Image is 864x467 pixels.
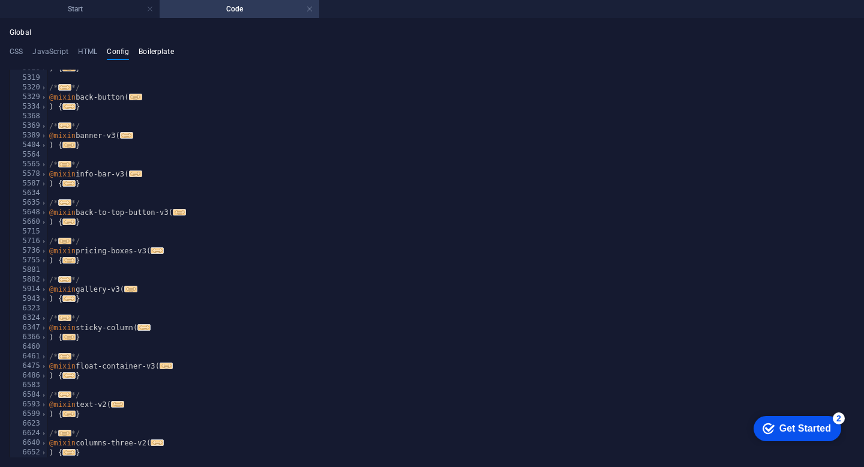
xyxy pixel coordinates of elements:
[125,286,138,292] span: ...
[62,334,76,340] span: ...
[10,150,48,160] div: 5564
[58,84,71,91] span: ...
[120,132,133,139] span: ...
[62,295,76,302] span: ...
[10,448,48,457] div: 6652
[10,342,48,352] div: 6460
[10,6,97,31] div: Get Started 2 items remaining, 60% complete
[32,47,68,61] h4: JavaScript
[129,94,142,100] span: ...
[10,246,48,256] div: 5736
[10,285,48,294] div: 5914
[10,47,23,61] h4: CSS
[10,313,48,323] div: 6324
[62,411,76,417] span: ...
[111,401,124,408] span: ...
[10,140,48,150] div: 5404
[151,439,164,446] span: ...
[10,390,48,400] div: 6584
[160,2,319,16] h4: Code
[58,391,71,398] span: ...
[58,161,71,167] span: ...
[10,217,48,227] div: 5660
[10,323,48,333] div: 6347
[107,47,129,61] h4: Config
[62,65,76,71] span: ...
[10,371,48,381] div: 6486
[10,294,48,304] div: 5943
[58,430,71,436] span: ...
[62,257,76,264] span: ...
[10,28,31,38] h4: Global
[58,122,71,129] span: ...
[58,276,71,283] span: ...
[10,304,48,313] div: 6323
[10,256,48,265] div: 5755
[62,449,76,456] span: ...
[62,180,76,187] span: ...
[10,438,48,448] div: 6640
[10,112,48,121] div: 5368
[10,188,48,198] div: 5634
[10,400,48,409] div: 6593
[10,381,48,390] div: 6583
[10,73,48,83] div: 5319
[10,352,48,361] div: 6461
[62,142,76,148] span: ...
[10,333,48,342] div: 6366
[151,247,164,254] span: ...
[10,361,48,371] div: 6475
[89,2,101,14] div: 2
[160,363,173,369] span: ...
[129,170,142,177] span: ...
[62,372,76,379] span: ...
[35,13,87,24] div: Get Started
[58,199,71,206] span: ...
[10,179,48,188] div: 5587
[62,103,76,110] span: ...
[139,47,174,61] h4: Boilerplate
[10,275,48,285] div: 5882
[10,208,48,217] div: 5648
[10,169,48,179] div: 5578
[173,209,187,215] span: ...
[10,160,48,169] div: 5565
[10,265,48,275] div: 5881
[10,92,48,102] div: 5329
[58,353,71,360] span: ...
[10,419,48,429] div: 6623
[10,237,48,246] div: 5716
[10,121,48,131] div: 5369
[10,102,48,112] div: 5334
[10,198,48,208] div: 5635
[10,409,48,419] div: 6599
[78,47,98,61] h4: HTML
[10,429,48,438] div: 6624
[10,131,48,140] div: 5389
[58,238,71,244] span: ...
[10,83,48,92] div: 5320
[62,218,76,225] span: ...
[10,227,48,237] div: 5715
[58,315,71,321] span: ...
[138,324,151,331] span: ...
